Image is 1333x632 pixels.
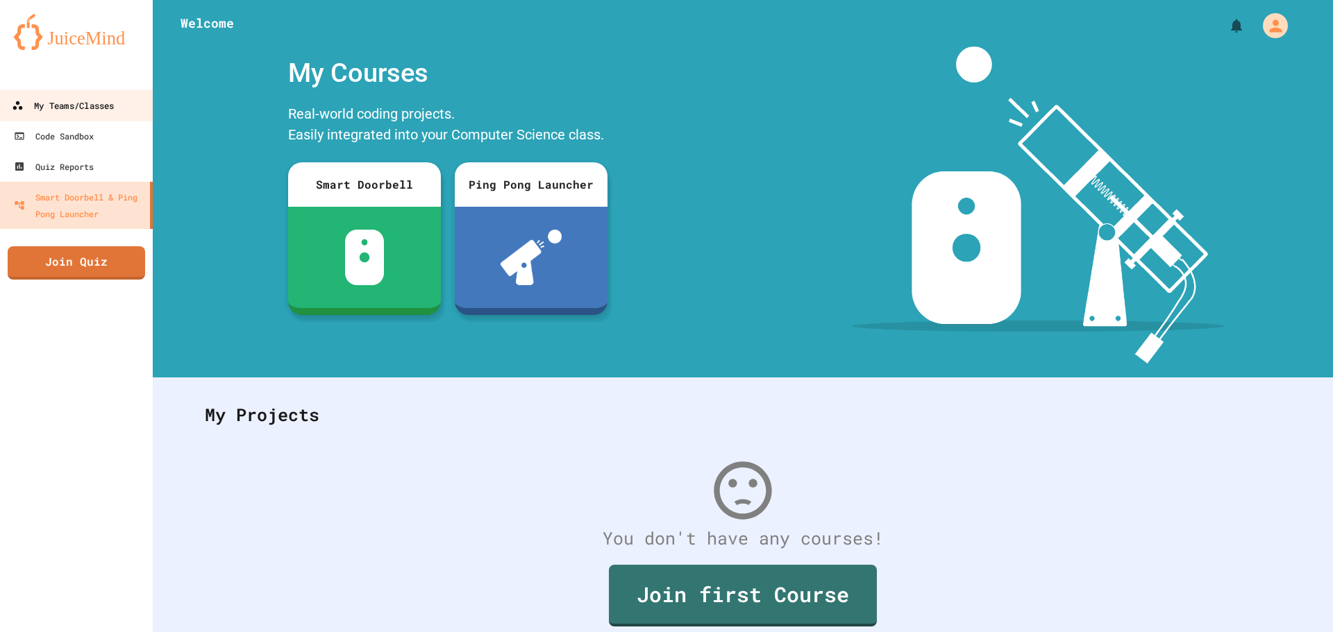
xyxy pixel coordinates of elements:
div: My Teams/Classes [12,97,114,114]
img: sdb-white.svg [345,230,385,285]
img: banner-image-my-projects.png [852,46,1224,364]
a: Join Quiz [8,246,145,280]
div: Quiz Reports [14,158,94,175]
div: My Courses [281,46,614,100]
div: Real-world coding projects. Easily integrated into your Computer Science class. [281,100,614,152]
div: My Notifications [1202,14,1248,37]
div: Smart Doorbell [288,162,441,207]
img: ppl-with-ball.png [501,230,562,285]
div: You don't have any courses! [191,525,1295,552]
div: My Account [1248,10,1291,42]
a: Join first Course [609,565,877,626]
div: My Projects [191,388,1295,442]
div: Ping Pong Launcher [455,162,607,207]
img: logo-orange.svg [14,14,139,50]
div: Smart Doorbell & Ping Pong Launcher [14,189,144,222]
div: Code Sandbox [14,128,94,144]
